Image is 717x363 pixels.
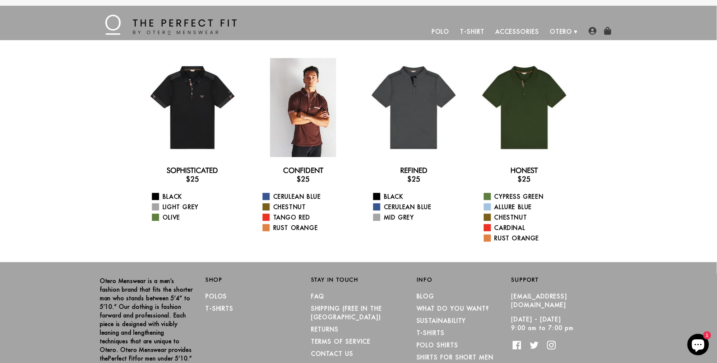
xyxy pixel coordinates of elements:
[105,15,237,35] img: The Perfect Fit - by Otero Menswear - Logo
[263,203,353,211] a: Chestnut
[152,203,242,211] a: Light Grey
[417,305,490,312] a: What Do You Want?
[484,203,574,211] a: Allure Blue
[263,223,353,232] a: Rust Orange
[205,305,233,312] a: T-Shirts
[100,277,195,363] p: Otero Menswear is a men’s fashion brand that fits the shorter man who stands between 5’4” to 5’10...
[311,277,406,283] h2: Stay in Touch
[511,166,538,175] a: Honest
[400,166,427,175] a: Refined
[311,350,353,357] a: CONTACT US
[373,192,463,201] a: Black
[311,305,382,321] a: SHIPPING (Free in the [GEOGRAPHIC_DATA])
[417,329,445,336] a: T-Shirts
[604,27,612,35] img: shopping-bag-icon.png
[484,213,574,222] a: Chestnut
[283,166,323,175] a: Confident
[512,315,606,332] p: [DATE] - [DATE] 9:00 am to 7:00 pm
[426,23,455,40] a: Polo
[143,175,242,183] h3: $25
[205,277,300,283] h2: Shop
[205,293,227,300] a: Polos
[364,175,463,183] h3: $25
[484,223,574,232] a: Cardinal
[108,355,135,362] strong: Perfect Fit
[417,277,512,283] h2: Info
[417,317,466,324] a: Sustainability
[417,354,494,361] a: Shirts for Short Men
[152,192,242,201] a: Black
[512,277,617,283] h2: Support
[455,23,490,40] a: T-Shirt
[263,213,353,222] a: Tango Red
[373,203,463,211] a: Cerulean Blue
[685,334,711,357] inbox-online-store-chat: Shopify online store chat
[263,192,353,201] a: Cerulean Blue
[311,326,339,333] a: RETURNS
[311,338,371,345] a: TERMS OF SERVICE
[167,166,218,175] a: Sophisticated
[373,213,463,222] a: Mid Grey
[152,213,242,222] a: Olive
[490,23,545,40] a: Accessories
[484,234,574,242] a: Rust Orange
[475,175,574,183] h3: $25
[589,27,597,35] img: user-account-icon.png
[545,23,578,40] a: Otero
[254,175,353,183] h3: $25
[311,293,325,300] a: FAQ
[484,192,574,201] a: Cypress Green
[512,293,568,308] a: [EMAIL_ADDRESS][DOMAIN_NAME]
[417,293,435,300] a: Blog
[417,341,458,349] a: Polo Shirts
